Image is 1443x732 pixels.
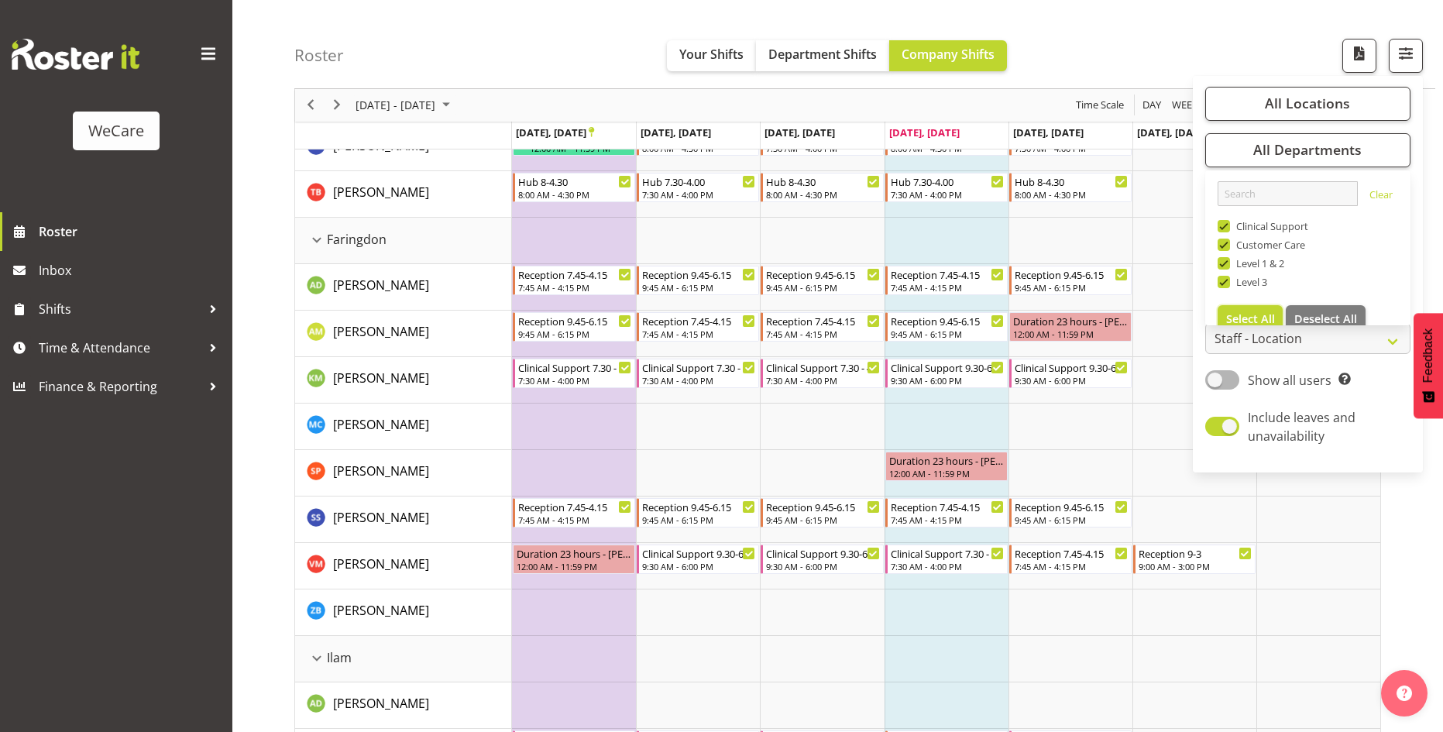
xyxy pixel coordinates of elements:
[642,560,755,572] div: 9:30 AM - 6:00 PM
[768,46,877,63] span: Department Shifts
[885,452,1008,481] div: Samantha Poultney"s event - Duration 23 hours - Samantha Poultney Begin From Thursday, September ...
[518,174,631,189] div: Hub 8-4.30
[1218,305,1283,333] button: Select All
[333,184,429,201] span: [PERSON_NAME]
[1218,181,1358,206] input: Search
[294,46,344,64] h4: Roster
[301,96,321,115] button: Previous
[1170,96,1201,115] button: Timeline Week
[513,173,635,202] div: Tyla Boyd"s event - Hub 8-4.30 Begin From Monday, September 22, 2025 at 8:00:00 AM GMT+12:00 Ends...
[295,636,512,682] td: Ilam resource
[333,601,429,620] a: [PERSON_NAME]
[518,313,631,328] div: Reception 9.45-6.15
[889,467,1004,479] div: 12:00 AM - 11:59 PM
[766,545,879,561] div: Clinical Support 9.30-6
[637,312,759,342] div: Antonia Mao"s event - Reception 7.45-4.15 Begin From Tuesday, September 23, 2025 at 7:45:00 AM GM...
[513,545,635,574] div: Viktoriia Molchanova"s event - Duration 23 hours - Viktoriia Molchanova Begin From Monday, Septem...
[295,497,512,543] td: Sara Sherwin resource
[1015,174,1128,189] div: Hub 8-4.30
[39,375,201,398] span: Finance & Reporting
[1265,95,1350,113] span: All Locations
[333,323,429,340] span: [PERSON_NAME]
[297,89,324,122] div: previous period
[518,328,631,340] div: 9:45 AM - 6:15 PM
[518,514,631,526] div: 7:45 AM - 4:15 PM
[333,462,429,479] span: [PERSON_NAME]
[642,188,755,201] div: 7:30 AM - 4:00 PM
[518,359,631,375] div: Clinical Support 7.30 - 4
[1226,311,1275,326] span: Select All
[1015,374,1128,387] div: 9:30 AM - 6:00 PM
[642,328,755,340] div: 7:45 AM - 4:15 PM
[350,89,459,122] div: September 22 - 28, 2025
[637,498,759,528] div: Sara Sherwin"s event - Reception 9.45-6.15 Begin From Tuesday, September 23, 2025 at 9:45:00 AM G...
[885,266,1008,295] div: Aleea Devenport"s event - Reception 7.45-4.15 Begin From Thursday, September 25, 2025 at 7:45:00 ...
[295,264,512,311] td: Aleea Devenport resource
[1015,188,1128,201] div: 8:00 AM - 4:30 PM
[637,266,759,295] div: Aleea Devenport"s event - Reception 9.45-6.15 Begin From Tuesday, September 23, 2025 at 9:45:00 A...
[891,374,1004,387] div: 9:30 AM - 6:00 PM
[766,560,879,572] div: 9:30 AM - 6:00 PM
[327,96,348,115] button: Next
[88,119,144,143] div: WeCare
[764,125,835,139] span: [DATE], [DATE]
[327,648,352,667] span: Ilam
[891,545,1004,561] div: Clinical Support 7.30 - 4
[333,276,429,294] a: [PERSON_NAME]
[295,543,512,589] td: Viktoriia Molchanova resource
[39,259,225,282] span: Inbox
[891,313,1004,328] div: Reception 9.45-6.15
[642,359,755,375] div: Clinical Support 7.30 - 4
[333,415,429,434] a: [PERSON_NAME]
[642,545,755,561] div: Clinical Support 9.30-6
[766,514,879,526] div: 9:45 AM - 6:15 PM
[766,188,879,201] div: 8:00 AM - 4:30 PM
[885,498,1008,528] div: Sara Sherwin"s event - Reception 7.45-4.15 Begin From Thursday, September 25, 2025 at 7:45:00 AM ...
[761,173,883,202] div: Tyla Boyd"s event - Hub 8-4.30 Begin From Wednesday, September 24, 2025 at 8:00:00 AM GMT+12:00 E...
[642,499,755,514] div: Reception 9.45-6.15
[1137,125,1208,139] span: [DATE], [DATE]
[333,369,429,387] a: [PERSON_NAME]
[333,277,429,294] span: [PERSON_NAME]
[1141,96,1163,115] span: Day
[766,174,879,189] div: Hub 8-4.30
[333,137,429,154] span: [PERSON_NAME]
[295,171,512,218] td: Tyla Boyd resource
[295,589,512,636] td: Zephy Bennett resource
[1009,498,1132,528] div: Sara Sherwin"s event - Reception 9.45-6.15 Begin From Friday, September 26, 2025 at 9:45:00 AM GM...
[891,174,1004,189] div: Hub 7.30-4.00
[333,508,429,527] a: [PERSON_NAME]
[902,46,995,63] span: Company Shifts
[1015,499,1128,514] div: Reception 9.45-6.15
[891,560,1004,572] div: 7:30 AM - 4:00 PM
[1286,305,1366,333] button: Deselect All
[1369,187,1393,206] a: Clear
[1015,359,1128,375] div: Clinical Support 9.30-6
[327,230,387,249] span: Faringdon
[1139,560,1252,572] div: 9:00 AM - 3:00 PM
[1248,409,1355,445] span: Include leaves and unavailability
[333,555,429,573] a: [PERSON_NAME]
[333,602,429,619] span: [PERSON_NAME]
[1009,173,1132,202] div: Tyla Boyd"s event - Hub 8-4.30 Begin From Friday, September 26, 2025 at 8:00:00 AM GMT+12:00 Ends...
[1230,220,1309,232] span: Clinical Support
[766,266,879,282] div: Reception 9.45-6.15
[642,174,755,189] div: Hub 7.30-4.00
[642,374,755,387] div: 7:30 AM - 4:00 PM
[1140,96,1164,115] button: Timeline Day
[1342,39,1376,73] button: Download a PDF of the roster according to the set date range.
[1205,87,1410,121] button: All Locations
[1009,359,1132,388] div: Kishendri Moodley"s event - Clinical Support 9.30-6 Begin From Friday, September 26, 2025 at 9:30...
[761,545,883,574] div: Viktoriia Molchanova"s event - Clinical Support 9.30-6 Begin From Wednesday, September 24, 2025 a...
[756,40,889,71] button: Department Shifts
[333,369,429,387] span: [PERSON_NAME]
[1253,141,1362,160] span: All Departments
[1205,133,1410,167] button: All Departments
[761,312,883,342] div: Antonia Mao"s event - Reception 7.45-4.15 Begin From Wednesday, September 24, 2025 at 7:45:00 AM ...
[517,560,631,572] div: 12:00 AM - 11:59 PM
[766,328,879,340] div: 7:45 AM - 4:15 PM
[679,46,744,63] span: Your Shifts
[354,96,437,115] span: [DATE] - [DATE]
[353,96,457,115] button: September 2025
[1013,125,1084,139] span: [DATE], [DATE]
